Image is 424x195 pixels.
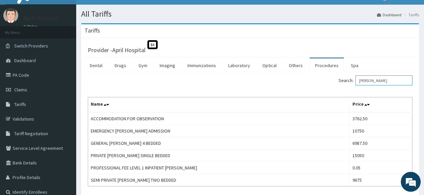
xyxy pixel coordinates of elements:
li: Tariffs [402,12,419,18]
td: SEMI PRIVATE [PERSON_NAME] TWO BEDDED [88,174,350,186]
td: EMERGENCY [PERSON_NAME] ADMISSION [88,125,350,137]
span: Tariffs [14,101,26,107]
td: PROFESSIONAL FEE LEVEL 1 INPATIENT [PERSON_NAME] [88,162,350,174]
td: PRIVATE [PERSON_NAME] SINGLE BEDDED [88,149,350,162]
a: Optical [257,58,282,72]
img: d_794563401_company_1708531726252_794563401 [12,33,27,50]
a: Spa [345,58,364,72]
a: Dashboard [377,12,401,18]
a: Procedures [310,58,344,72]
a: Gym [133,58,153,72]
th: Price [349,97,412,113]
p: April Hospital [23,15,58,21]
td: 10750 [349,125,412,137]
td: 9675 [349,174,412,186]
th: Name [88,97,350,113]
h3: Provider - April Hospital [88,47,145,53]
input: Search: [355,75,412,85]
td: ACCOMMODATION FOR OBSERVATION [88,112,350,125]
a: Imaging [154,58,181,72]
td: GENERAL [PERSON_NAME] 4 BEDDED [88,137,350,149]
span: Switch Providers [14,43,48,49]
label: Search: [339,75,412,85]
h3: Tariffs [84,28,100,34]
a: Others [284,58,308,72]
textarea: Type your message and hit 'Enter' [3,127,126,150]
span: Tariff Negotiation [14,131,48,137]
a: Laboratory [223,58,255,72]
span: We're online! [38,56,91,124]
span: St [147,40,158,49]
td: 3762.50 [349,112,412,125]
h1: All Tariffs [81,10,419,18]
td: 0.05 [349,162,412,174]
div: Minimize live chat window [109,3,125,19]
div: Chat with us now [34,37,111,46]
td: 6987.50 [349,137,412,149]
a: Online [23,24,39,29]
td: 15050 [349,149,412,162]
span: Claims [14,87,27,93]
a: Dental [84,58,108,72]
a: Drugs [109,58,132,72]
a: Immunizations [182,58,221,72]
img: User Image [3,8,18,23]
span: Dashboard [14,57,36,63]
